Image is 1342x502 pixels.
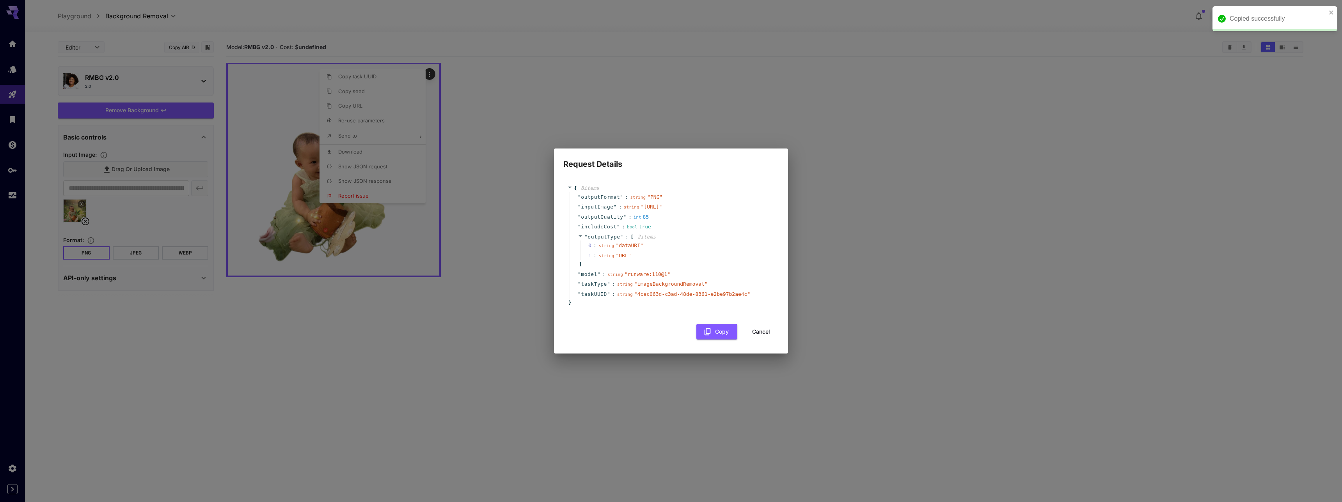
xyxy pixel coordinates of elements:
[578,224,581,230] span: "
[584,234,588,240] span: "
[620,234,623,240] span: "
[634,215,641,220] span: int
[578,214,581,220] span: "
[627,224,637,230] span: bool
[581,290,607,298] span: taskUUID
[1230,14,1326,23] div: Copied successfully
[588,252,599,260] span: 1
[616,253,631,258] span: " URL "
[581,223,617,231] span: includeCost
[578,204,581,210] span: "
[578,260,582,268] span: ]
[641,204,662,210] span: " [URL] "
[696,324,737,340] button: Copy
[623,214,627,220] span: "
[612,290,615,298] span: :
[593,242,596,249] div: :
[597,271,600,277] span: "
[625,193,628,201] span: :
[602,270,605,278] span: :
[627,223,651,231] div: true
[625,233,628,241] span: :
[581,193,620,201] span: outputFormat
[616,242,643,248] span: " dataURI "
[581,213,623,221] span: outputQuality
[581,203,613,211] span: inputImage
[744,324,779,340] button: Cancel
[599,243,614,248] span: string
[625,271,670,277] span: " runware:110@1 "
[619,203,622,211] span: :
[637,234,656,240] span: 2 item s
[614,204,617,210] span: "
[599,253,614,258] span: string
[624,205,639,210] span: string
[578,291,581,297] span: "
[628,213,632,221] span: :
[607,281,610,287] span: "
[617,292,633,297] span: string
[578,281,581,287] span: "
[554,148,788,170] h2: Request Details
[612,280,615,288] span: :
[588,234,620,240] span: outputType
[647,194,662,200] span: " PNG "
[567,299,572,307] span: }
[617,224,620,230] span: "
[617,282,633,287] span: string
[581,270,597,278] span: model
[578,194,581,200] span: "
[581,185,599,191] span: 8 item s
[1329,9,1334,16] button: close
[607,291,610,297] span: "
[578,271,581,277] span: "
[607,272,623,277] span: string
[630,233,634,241] span: [
[620,194,623,200] span: "
[634,213,649,221] div: 85
[588,242,599,249] span: 0
[634,291,750,297] span: " 4cec063d-c3ad-48de-8361-e2be97b2ae4c "
[593,252,596,260] div: :
[634,281,708,287] span: " imageBackgroundRemoval "
[581,280,607,288] span: taskType
[630,195,646,200] span: string
[622,223,625,231] span: :
[574,184,577,192] span: {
